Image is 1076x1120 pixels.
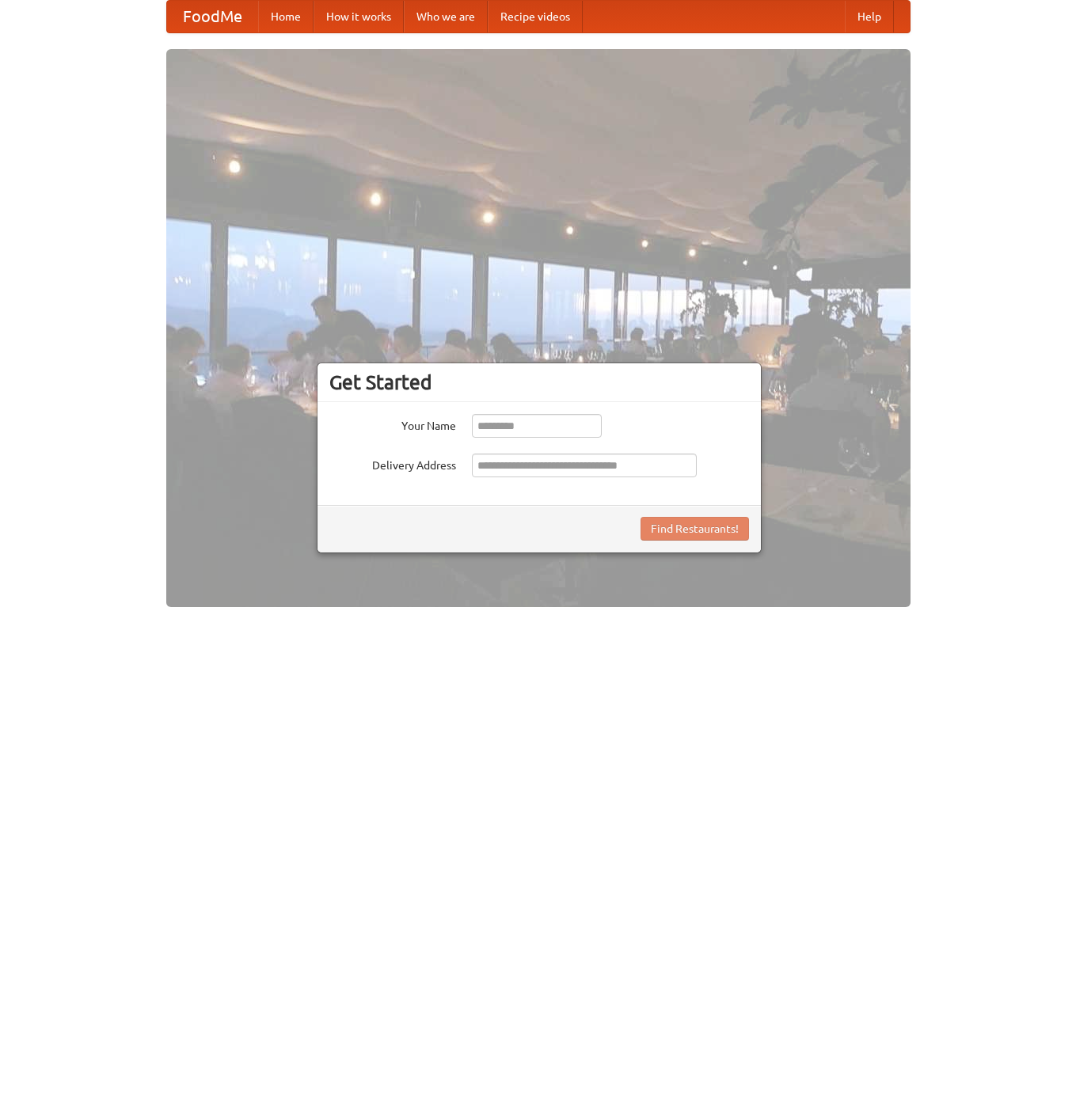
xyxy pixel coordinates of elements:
[641,517,749,541] button: Find Restaurants!
[314,1,404,32] a: How it works
[167,1,258,32] a: FoodMe
[329,370,749,394] h3: Get Started
[329,454,456,473] label: Delivery Address
[329,414,456,434] label: Your Name
[488,1,583,32] a: Recipe videos
[404,1,488,32] a: Who we are
[845,1,894,32] a: Help
[258,1,314,32] a: Home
